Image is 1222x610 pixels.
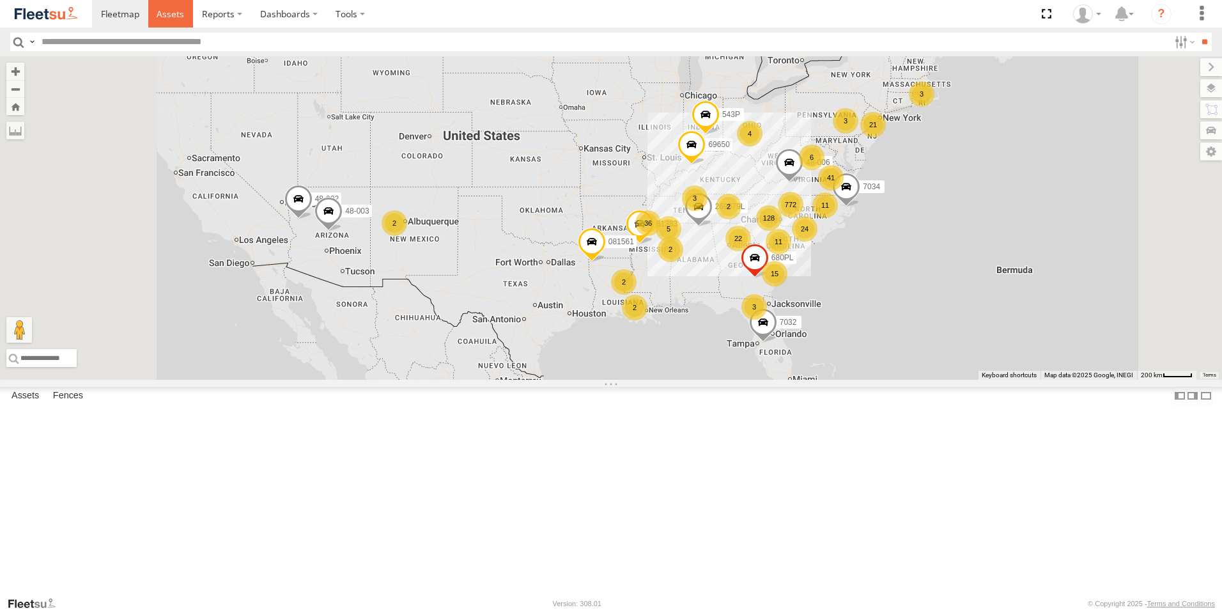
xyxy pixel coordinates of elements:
[7,597,66,610] a: Visit our Website
[1088,600,1215,607] div: © Copyright 2025 -
[799,145,824,170] div: 6
[863,182,880,191] span: 7034
[1200,387,1212,405] label: Hide Summary Table
[780,318,797,327] span: 7032
[715,203,745,212] span: 269079L
[1173,387,1186,405] label: Dock Summary Table to the Left
[656,216,681,242] div: 5
[1147,600,1215,607] a: Terms and Conditions
[778,192,803,217] div: 772
[1151,4,1172,24] i: ?
[382,210,407,236] div: 2
[658,237,683,262] div: 2
[771,253,794,262] span: 680PL
[762,261,787,286] div: 15
[1137,371,1196,380] button: Map Scale: 200 km per 43 pixels
[812,192,838,218] div: 11
[716,194,741,219] div: 2
[6,63,24,80] button: Zoom in
[725,226,751,251] div: 22
[833,108,858,134] div: 3
[1069,4,1106,24] div: Taylor Hager
[553,600,601,607] div: Version: 308.01
[722,110,740,119] span: 543P
[6,98,24,115] button: Zoom Home
[1141,371,1163,379] span: 200 km
[909,81,934,107] div: 3
[1044,371,1133,379] span: Map data ©2025 Google, INEGI
[315,194,339,203] span: 48-002
[1200,143,1222,160] label: Map Settings
[345,207,369,215] span: 48-003
[622,295,647,320] div: 2
[6,121,24,139] label: Measure
[5,387,45,405] label: Assets
[611,269,637,295] div: 2
[737,121,762,146] div: 4
[766,229,791,254] div: 11
[682,185,708,211] div: 3
[741,294,767,320] div: 3
[818,165,844,191] div: 41
[6,317,32,343] button: Drag Pegman onto the map to open Street View
[1170,33,1197,51] label: Search Filter Options
[708,141,729,150] span: 69650
[47,387,89,405] label: Fences
[608,238,634,247] span: 081561
[860,112,886,137] div: 21
[27,33,37,51] label: Search Query
[6,80,24,98] button: Zoom out
[806,158,830,167] span: 48-006
[792,216,817,242] div: 24
[13,5,79,22] img: fleetsu-logo-horizontal.svg
[1203,373,1216,378] a: Terms (opens in new tab)
[1186,387,1199,405] label: Dock Summary Table to the Right
[982,371,1037,380] button: Keyboard shortcuts
[756,205,782,231] div: 128
[635,210,661,236] div: 36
